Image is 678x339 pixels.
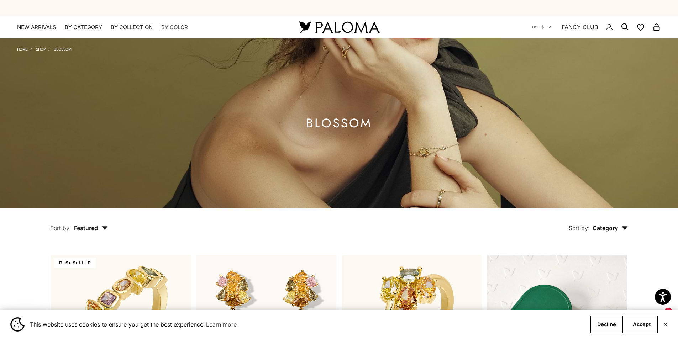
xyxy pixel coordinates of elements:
summary: By Category [65,24,102,31]
h1: Blossom [306,119,372,128]
a: NEW ARRIVALS [17,24,56,31]
span: Category [593,224,628,232]
a: Home [17,47,28,51]
nav: Secondary navigation [532,16,661,38]
span: This website uses cookies to ensure you get the best experience. [30,319,584,330]
nav: Primary navigation [17,24,282,31]
span: Sort by: [569,224,590,232]
a: Blossom [54,47,72,51]
a: Shop [36,47,46,51]
button: Sort by: Category [552,208,644,238]
span: Featured [74,224,108,232]
nav: Breadcrumb [17,46,72,51]
button: Decline [590,316,623,333]
button: USD $ [532,24,551,30]
a: Learn more [205,319,238,330]
a: FANCY CLUB [562,22,598,32]
summary: By Color [161,24,188,31]
summary: By Collection [111,24,153,31]
span: Sort by: [50,224,71,232]
img: Cookie banner [10,317,25,332]
button: Accept [626,316,658,333]
button: Sort by: Featured [34,208,124,238]
span: USD $ [532,24,544,30]
span: BEST SELLER [54,258,96,268]
button: Close [663,322,668,327]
